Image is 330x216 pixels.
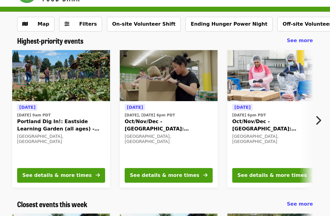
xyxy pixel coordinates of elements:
[125,113,175,118] time: [DATE], [DATE] 6pm PDT
[232,113,266,118] time: [DATE] 6pm PDT
[125,134,213,145] div: [GEOGRAPHIC_DATA], [GEOGRAPHIC_DATA]
[96,173,100,178] i: arrow-right icon
[310,112,330,129] button: Next item
[12,200,318,209] div: Closest events this week
[17,37,83,46] a: Highest-priority events
[59,17,102,32] button: Filters (0 selected)
[227,50,325,188] a: See details for "Oct/Nov/Dec - Beaverton: Repack/Sort (age 10+)"
[107,17,181,32] button: On-site Volunteer Shift
[19,105,35,110] span: [DATE]
[125,168,213,183] button: See details & more times
[287,38,313,44] span: See more
[287,37,313,45] a: See more
[120,50,218,188] a: See details for "Oct/Nov/Dec - Portland: Repack/Sort (age 8+)"
[232,168,320,183] button: See details & more times
[17,17,54,32] button: Show map view
[315,115,321,126] i: chevron-right icon
[125,118,213,133] span: Oct/Nov/Dec - [GEOGRAPHIC_DATA]: Repack/Sort (age [DEMOGRAPHIC_DATA]+)
[17,118,105,133] span: Portland Dig In!: Eastside Learning Garden (all ages) - Aug/Sept/Oct
[227,50,325,102] img: Oct/Nov/Dec - Beaverton: Repack/Sort (age 10+) organized by Oregon Food Bank
[17,134,105,145] div: [GEOGRAPHIC_DATA], [GEOGRAPHIC_DATA]
[22,172,92,179] div: See details & more times
[17,199,87,210] span: Closest events this week
[237,172,307,179] div: See details & more times
[120,50,218,102] img: Oct/Nov/Dec - Portland: Repack/Sort (age 8+) organized by Oregon Food Bank
[12,37,318,46] div: Highest-priority events
[234,105,251,110] span: [DATE]
[38,21,49,27] span: Map
[79,21,97,27] span: Filters
[17,200,87,209] a: Closest events this week
[17,168,105,183] button: See details & more times
[287,201,313,207] span: See more
[232,134,320,145] div: [GEOGRAPHIC_DATA], [GEOGRAPHIC_DATA]
[17,35,83,46] span: Highest-priority events
[12,50,110,188] a: See details for "Portland Dig In!: Eastside Learning Garden (all ages) - Aug/Sept/Oct"
[130,172,199,179] div: See details & more times
[22,21,28,27] i: map icon
[17,113,51,118] time: [DATE] 9am PDT
[185,17,273,32] button: Ending Hunger Power Night
[232,118,320,133] span: Oct/Nov/Dec - [GEOGRAPHIC_DATA]: Repack/Sort (age [DEMOGRAPHIC_DATA]+)
[127,105,143,110] span: [DATE]
[203,173,207,178] i: arrow-right icon
[287,201,313,208] a: See more
[12,50,110,102] img: Portland Dig In!: Eastside Learning Garden (all ages) - Aug/Sept/Oct organized by Oregon Food Bank
[64,21,69,27] i: sliders-h icon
